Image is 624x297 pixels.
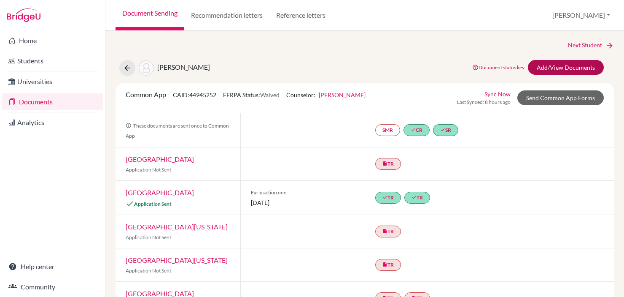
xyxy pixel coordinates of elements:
[126,188,194,196] a: [GEOGRAPHIC_DATA]
[404,192,430,204] a: doneTR
[2,52,103,69] a: Students
[412,195,417,200] i: done
[126,123,229,139] span: These documents are sent once to Common App
[2,114,103,131] a: Analytics
[382,161,387,166] i: insert_drive_file
[375,124,400,136] a: SMR
[375,226,401,237] a: insert_drive_fileTR
[382,229,387,234] i: insert_drive_file
[126,223,228,231] a: [GEOGRAPHIC_DATA][US_STATE]
[126,234,171,240] span: Application Not Sent
[517,90,604,105] a: Send Common App Forms
[126,166,171,173] span: Application Not Sent
[251,189,355,196] span: Early action one
[2,258,103,275] a: Help center
[126,155,194,163] a: [GEOGRAPHIC_DATA]
[2,93,103,110] a: Documents
[528,60,604,75] a: Add/View Documents
[403,124,430,136] a: doneCR
[382,262,387,267] i: insert_drive_file
[2,32,103,49] a: Home
[251,198,355,207] span: [DATE]
[260,91,280,98] span: Waived
[375,259,401,271] a: insert_drive_fileTR
[7,8,40,22] img: Bridge-U
[433,124,458,136] a: doneSR
[2,73,103,90] a: Universities
[319,91,366,98] a: [PERSON_NAME]
[173,91,216,98] span: CAID: 44945252
[457,98,511,106] span: Last Synced: 8 hours ago
[375,158,401,170] a: insert_drive_fileTR
[411,127,416,132] i: done
[157,63,210,71] span: [PERSON_NAME]
[223,91,280,98] span: FERPA Status:
[126,256,228,264] a: [GEOGRAPHIC_DATA][US_STATE]
[134,201,172,207] span: Application Sent
[126,267,171,274] span: Application Not Sent
[286,91,366,98] span: Counselor:
[568,41,614,50] a: Next Student
[484,90,511,98] a: Sync Now
[549,7,614,23] button: [PERSON_NAME]
[472,64,524,71] a: Document status key
[2,278,103,295] a: Community
[375,192,401,204] a: doneTR
[440,127,445,132] i: done
[126,90,166,98] span: Common App
[382,195,387,200] i: done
